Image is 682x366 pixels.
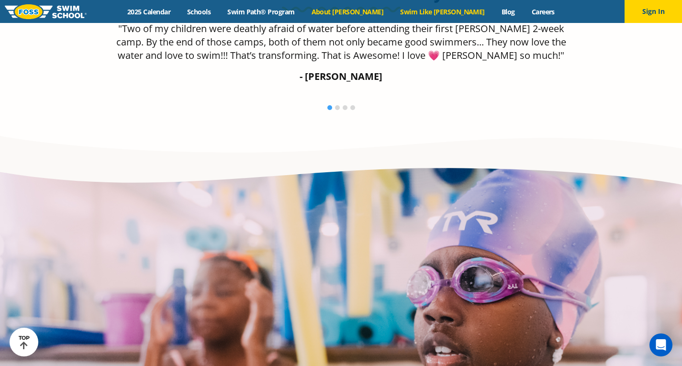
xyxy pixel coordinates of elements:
div: Open Intercom Messenger [649,333,672,356]
a: Swim Like [PERSON_NAME] [392,7,493,16]
p: "Two of my children were deathly afraid of water before attending their first [PERSON_NAME] 2-wee... [115,22,567,62]
a: 2025 Calendar [119,7,179,16]
strong: - [PERSON_NAME] [300,70,382,83]
a: Swim Path® Program [219,7,303,16]
a: Careers [523,7,563,16]
div: TOP [19,335,30,350]
img: FOSS Swim School Logo [5,4,87,19]
a: About [PERSON_NAME] [303,7,392,16]
a: Blog [493,7,523,16]
a: Schools [179,7,219,16]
